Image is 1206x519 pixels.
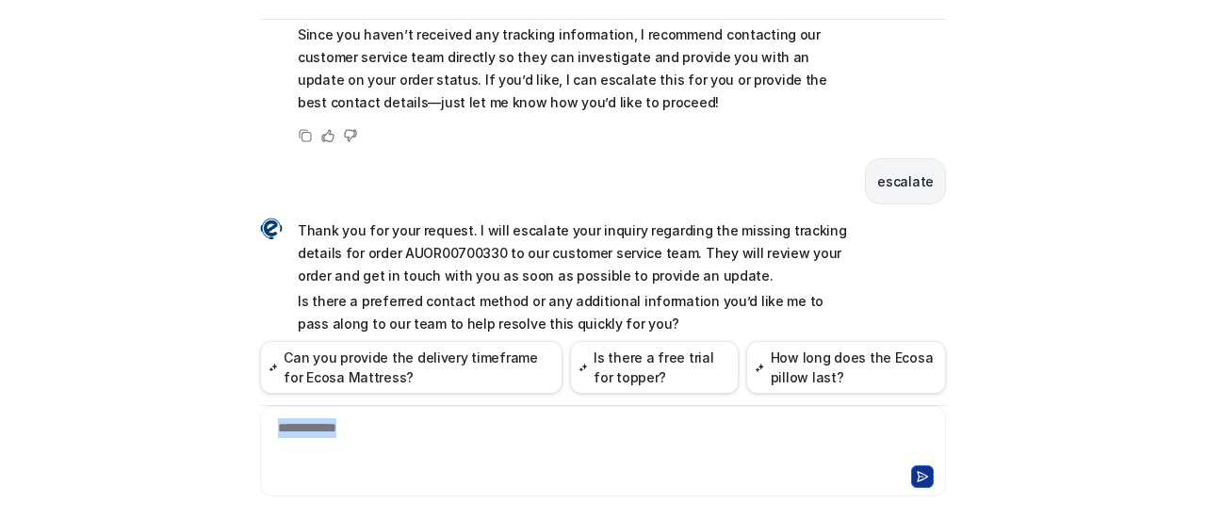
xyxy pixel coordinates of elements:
button: How long does the Ecosa pillow last? [746,341,946,394]
button: Can you provide the delivery timeframe for Ecosa Mattress? [260,341,562,394]
p: Since you haven’t received any tracking information, I recommend contacting our customer service ... [298,24,849,114]
p: escalate [877,170,934,193]
p: Thank you for your request. I will escalate your inquiry regarding the missing tracking details f... [298,219,849,287]
button: Is there a free trial for topper? [570,341,739,394]
img: Widget [260,218,283,240]
p: Is there a preferred contact method or any additional information you’d like me to pass along to ... [298,290,849,335]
